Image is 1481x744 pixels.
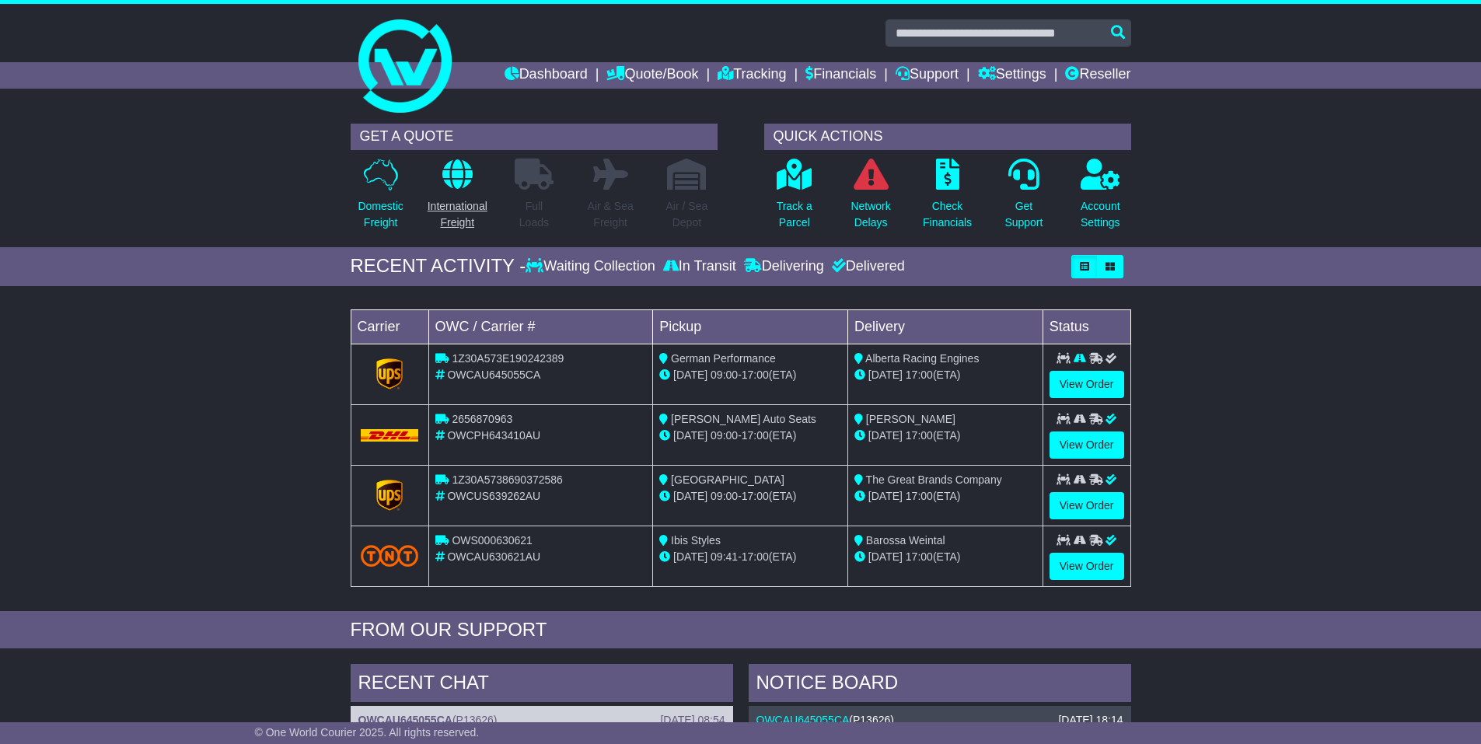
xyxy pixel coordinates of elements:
[853,714,890,726] span: P13626
[358,198,403,231] p: Domestic Freight
[673,490,707,502] span: [DATE]
[868,550,903,563] span: [DATE]
[351,619,1131,641] div: FROM OUR SUPPORT
[847,309,1043,344] td: Delivery
[742,550,769,563] span: 17:00
[351,664,733,706] div: RECENT CHAT
[452,473,562,486] span: 1Z30A5738690372586
[447,490,540,502] span: OWCUS639262AU
[659,428,841,444] div: - (ETA)
[777,198,812,231] p: Track a Parcel
[851,198,890,231] p: Network Delays
[805,62,876,89] a: Financials
[1050,492,1124,519] a: View Order
[671,534,721,547] span: Ibis Styles
[673,550,707,563] span: [DATE]
[653,309,848,344] td: Pickup
[868,369,903,381] span: [DATE]
[764,124,1131,150] div: QUICK ACTIONS
[1065,62,1130,89] a: Reseller
[673,429,707,442] span: [DATE]
[376,358,403,389] img: GetCarrierServiceLogo
[351,124,718,150] div: GET A QUOTE
[452,534,533,547] span: OWS000630621
[906,429,933,442] span: 17:00
[1004,158,1043,239] a: GetSupport
[1081,198,1120,231] p: Account Settings
[660,714,725,727] div: [DATE] 08:54
[659,549,841,565] div: - (ETA)
[865,352,979,365] span: Alberta Racing Engines
[711,429,738,442] span: 09:00
[428,198,487,231] p: International Freight
[711,550,738,563] span: 09:41
[776,158,813,239] a: Track aParcel
[742,369,769,381] span: 17:00
[606,62,698,89] a: Quote/Book
[740,258,828,275] div: Delivering
[447,429,540,442] span: OWCPH643410AU
[756,714,1123,727] div: ( )
[515,198,554,231] p: Full Loads
[526,258,658,275] div: Waiting Collection
[673,369,707,381] span: [DATE]
[358,714,452,726] a: OWCAU645055CA
[850,158,891,239] a: NetworkDelays
[1050,553,1124,580] a: View Order
[978,62,1046,89] a: Settings
[351,309,428,344] td: Carrier
[671,413,816,425] span: [PERSON_NAME] Auto Seats
[427,158,488,239] a: InternationalFreight
[923,198,972,231] p: Check Financials
[505,62,588,89] a: Dashboard
[868,429,903,442] span: [DATE]
[358,714,725,727] div: ( )
[671,352,776,365] span: German Performance
[868,490,903,502] span: [DATE]
[742,490,769,502] span: 17:00
[452,413,512,425] span: 2656870963
[866,413,955,425] span: [PERSON_NAME]
[659,488,841,505] div: - (ETA)
[906,490,933,502] span: 17:00
[255,726,480,739] span: © One World Courier 2025. All rights reserved.
[854,488,1036,505] div: (ETA)
[906,550,933,563] span: 17:00
[1050,431,1124,459] a: View Order
[361,545,419,566] img: TNT_Domestic.png
[854,428,1036,444] div: (ETA)
[447,369,540,381] span: OWCAU645055CA
[749,664,1131,706] div: NOTICE BOARD
[351,255,526,278] div: RECENT ACTIVITY -
[1058,714,1123,727] div: [DATE] 18:14
[456,714,494,726] span: P13626
[1050,371,1124,398] a: View Order
[1004,198,1043,231] p: Get Support
[866,534,945,547] span: Barossa Weintal
[666,198,708,231] p: Air / Sea Depot
[659,258,740,275] div: In Transit
[711,490,738,502] span: 09:00
[447,550,540,563] span: OWCAU630621AU
[866,473,1002,486] span: The Great Brands Company
[1080,158,1121,239] a: AccountSettings
[659,367,841,383] div: - (ETA)
[756,714,850,726] a: OWCAU645055CA
[854,549,1036,565] div: (ETA)
[361,429,419,442] img: DHL.png
[742,429,769,442] span: 17:00
[711,369,738,381] span: 09:00
[428,309,653,344] td: OWC / Carrier #
[896,62,959,89] a: Support
[357,158,403,239] a: DomesticFreight
[828,258,905,275] div: Delivered
[718,62,786,89] a: Tracking
[922,158,973,239] a: CheckFinancials
[376,480,403,511] img: GetCarrierServiceLogo
[906,369,933,381] span: 17:00
[1043,309,1130,344] td: Status
[854,367,1036,383] div: (ETA)
[452,352,564,365] span: 1Z30A573E190242389
[588,198,634,231] p: Air & Sea Freight
[671,473,784,486] span: [GEOGRAPHIC_DATA]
